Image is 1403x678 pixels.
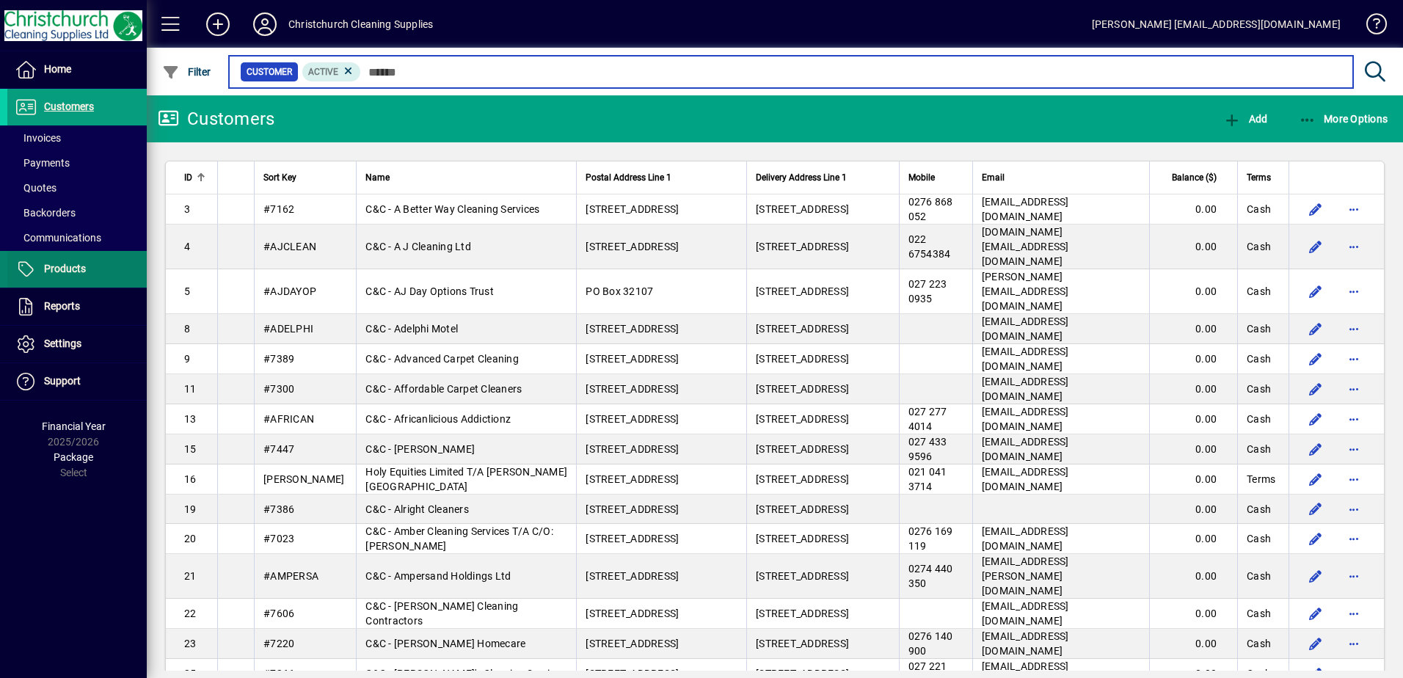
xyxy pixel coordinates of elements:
span: [STREET_ADDRESS] [756,608,849,619]
span: [STREET_ADDRESS] [586,570,679,582]
span: [PERSON_NAME][EMAIL_ADDRESS][DOMAIN_NAME] [982,271,1069,312]
span: Cash [1247,351,1271,366]
span: C&C - A J Cleaning Ltd [365,241,471,252]
button: More options [1342,347,1366,371]
a: Home [7,51,147,88]
span: Cash [1247,531,1271,546]
span: [STREET_ADDRESS] [756,413,849,425]
span: 11 [184,383,197,395]
span: [EMAIL_ADDRESS][DOMAIN_NAME] [982,196,1069,222]
button: Filter [158,59,215,85]
button: Edit [1304,347,1327,371]
td: 0.00 [1149,464,1237,495]
td: 0.00 [1149,225,1237,269]
span: [STREET_ADDRESS] [756,638,849,649]
span: Mobile [908,169,935,186]
span: Holy Equities Limited T/A [PERSON_NAME][GEOGRAPHIC_DATA] [365,466,567,492]
span: [STREET_ADDRESS] [756,203,849,215]
span: 8 [184,323,190,335]
span: #AJDAYOP [263,285,316,297]
span: 23 [184,638,197,649]
button: Edit [1304,377,1327,401]
span: [STREET_ADDRESS] [756,285,849,297]
div: Mobile [908,169,963,186]
span: Communications [15,232,101,244]
button: Edit [1304,437,1327,461]
span: [STREET_ADDRESS] [586,413,679,425]
button: Profile [241,11,288,37]
span: Cash [1247,502,1271,517]
span: [EMAIL_ADDRESS][DOMAIN_NAME] [982,316,1069,342]
div: ID [184,169,208,186]
button: Edit [1304,527,1327,550]
span: C&C - A Better Way Cleaning Services [365,203,539,215]
span: Cash [1247,442,1271,456]
span: C&C - [PERSON_NAME] Homecare [365,638,525,649]
span: [STREET_ADDRESS] [586,533,679,544]
span: [STREET_ADDRESS] [586,323,679,335]
span: 0274 440 350 [908,563,953,589]
span: #7389 [263,353,294,365]
span: More Options [1299,113,1388,125]
td: 0.00 [1149,404,1237,434]
span: Cash [1247,239,1271,254]
button: More options [1342,602,1366,625]
button: More options [1342,317,1366,340]
span: #AFRICAN [263,413,314,425]
td: 0.00 [1149,599,1237,629]
span: [STREET_ADDRESS] [756,570,849,582]
span: PO Box 32107 [586,285,653,297]
span: 15 [184,443,197,455]
span: Cash [1247,569,1271,583]
span: Add [1223,113,1267,125]
div: [PERSON_NAME] [EMAIL_ADDRESS][DOMAIN_NAME] [1092,12,1341,36]
span: [STREET_ADDRESS] [756,503,849,515]
span: Invoices [15,132,61,144]
span: Backorders [15,207,76,219]
span: 0276 140 900 [908,630,953,657]
span: Delivery Address Line 1 [756,169,847,186]
a: Payments [7,150,147,175]
span: Cash [1247,412,1271,426]
a: Invoices [7,125,147,150]
div: Email [982,169,1140,186]
span: Products [44,263,86,274]
span: Terms [1247,472,1275,486]
span: C&C - Affordable Carpet Cleaners [365,383,522,395]
span: C&C - Africanlicious Addictionz [365,413,511,425]
button: Edit [1304,235,1327,258]
span: [STREET_ADDRESS] [586,473,679,485]
span: 027 223 0935 [908,278,947,305]
span: Customer [247,65,292,79]
span: [STREET_ADDRESS] [586,353,679,365]
span: 0276 868 052 [908,196,953,222]
a: Knowledge Base [1355,3,1385,51]
span: Active [308,67,338,77]
span: Settings [44,338,81,349]
span: #ADELPHI [263,323,313,335]
span: [EMAIL_ADDRESS][DOMAIN_NAME] [982,346,1069,372]
span: [EMAIL_ADDRESS][DOMAIN_NAME] [982,436,1069,462]
span: C&C - [PERSON_NAME] Cleaning Contractors [365,600,518,627]
span: ID [184,169,192,186]
span: [STREET_ADDRESS] [586,638,679,649]
button: More options [1342,632,1366,655]
span: [STREET_ADDRESS] [756,383,849,395]
span: [EMAIL_ADDRESS][DOMAIN_NAME] [982,376,1069,402]
a: Backorders [7,200,147,225]
span: 027 277 4014 [908,406,947,432]
td: 0.00 [1149,554,1237,599]
span: [PERSON_NAME] [263,473,344,485]
a: Support [7,363,147,400]
span: Cash [1247,382,1271,396]
span: 4 [184,241,190,252]
span: #7023 [263,533,294,544]
button: Edit [1304,197,1327,221]
a: Settings [7,326,147,362]
span: 20 [184,533,197,544]
div: Name [365,169,567,186]
span: 3 [184,203,190,215]
button: Edit [1304,317,1327,340]
button: More options [1342,527,1366,550]
span: [STREET_ADDRESS] [586,608,679,619]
